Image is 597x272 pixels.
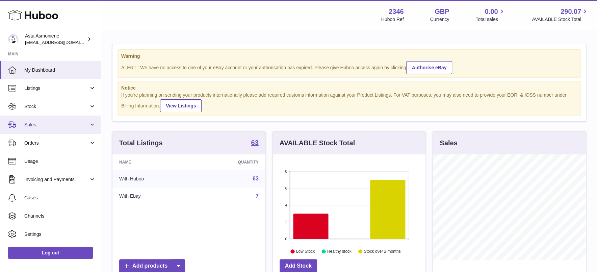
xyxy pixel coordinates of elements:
div: Currency [430,16,449,23]
strong: 2346 [389,7,404,16]
span: [EMAIL_ADDRESS][DOMAIN_NAME] [25,40,99,45]
div: If you're planning on sending your products internationally please add required customs informati... [121,92,577,112]
span: Listings [24,85,89,92]
div: Huboo Ref [381,16,404,23]
strong: Warning [121,53,577,59]
a: View Listings [160,99,202,112]
span: Settings [24,231,96,238]
h3: Sales [440,139,457,148]
span: Stock [24,103,89,110]
text: Healthy stock [327,249,352,254]
span: 290.07 [561,7,581,16]
span: Total sales [475,16,505,23]
span: Cases [24,195,96,201]
td: With Huboo [112,170,193,188]
text: Low Stock [296,249,315,254]
td: With Ebay [112,188,193,205]
a: 0.00 Total sales [475,7,505,23]
span: Channels [24,213,96,219]
a: 290.07 AVAILABLE Stock Total [532,7,589,23]
text: Stock over 2 months [364,249,400,254]
strong: GBP [435,7,449,16]
a: 63 [251,139,258,147]
strong: 63 [251,139,258,146]
a: Log out [8,247,93,259]
div: ALERT : We have no access to one of your eBay account or your authorisation has expired. Please g... [121,60,577,74]
div: Asta Asmoniene [25,33,86,46]
text: 8 [285,169,287,173]
a: 7 [256,193,259,199]
span: My Dashboard [24,67,96,73]
h3: AVAILABLE Stock Total [280,139,355,148]
th: Name [112,154,193,170]
a: 63 [253,176,259,181]
a: Authorise eBay [406,61,452,74]
span: Invoicing and Payments [24,176,89,183]
strong: Notice [121,85,577,91]
img: onlyipsales@gmail.com [8,34,18,44]
text: 6 [285,186,287,190]
h3: Total Listings [119,139,163,148]
span: Sales [24,122,89,128]
span: Usage [24,158,96,165]
text: 2 [285,220,287,224]
span: 0.00 [485,7,498,16]
text: 4 [285,203,287,207]
span: AVAILABLE Stock Total [532,16,589,23]
th: Quantity [193,154,265,170]
text: 0 [285,237,287,241]
span: Orders [24,140,89,146]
